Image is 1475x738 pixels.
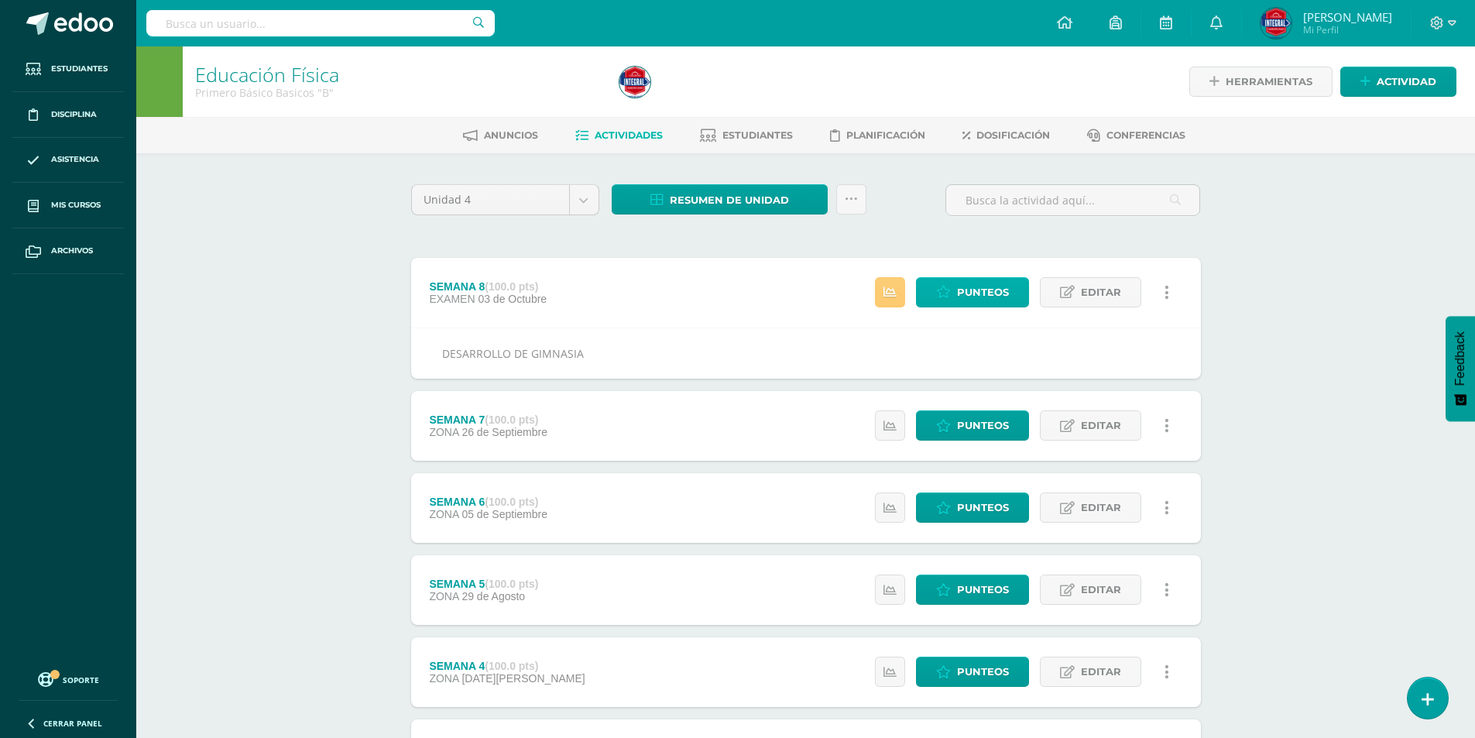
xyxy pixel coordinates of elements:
strong: (100.0 pts) [485,496,538,508]
div: DESARROLLO DE GIMNASIA [411,328,1201,379]
span: ZONA [429,590,458,602]
span: Editar [1081,657,1121,686]
img: 369d1c6fd3588ac3a1c2c1dab3ab1316.png [1261,8,1291,39]
span: Herramientas [1226,67,1312,96]
span: Conferencias [1106,129,1185,141]
span: 26 de Septiembre [461,426,547,438]
a: Conferencias [1087,123,1185,148]
span: Estudiantes [722,129,793,141]
span: Editar [1081,493,1121,522]
span: Asistencia [51,153,99,166]
div: Primero Básico Basicos 'B' [195,85,601,100]
span: Cerrar panel [43,718,102,729]
span: [DATE][PERSON_NAME] [461,672,585,685]
a: Asistencia [12,138,124,184]
a: Mis cursos [12,183,124,228]
span: Archivos [51,245,93,257]
span: Editar [1081,411,1121,440]
span: ZONA [429,672,458,685]
span: Mi Perfil [1303,23,1392,36]
span: Punteos [957,575,1009,604]
input: Busca la actividad aquí... [946,185,1199,215]
a: Punteos [916,657,1029,687]
a: Estudiantes [700,123,793,148]
h1: Educación Física [195,64,601,85]
span: Disciplina [51,108,97,121]
a: Estudiantes [12,46,124,92]
a: Punteos [916,493,1029,523]
div: SEMANA 7 [429,414,547,426]
input: Busca un usuario... [146,10,495,36]
a: Planificación [830,123,925,148]
span: Editar [1081,575,1121,604]
a: Soporte [19,668,118,689]
span: 03 de Octubre [478,293,547,305]
a: Resumen de unidad [612,184,828,215]
img: 369d1c6fd3588ac3a1c2c1dab3ab1316.png [619,67,650,98]
strong: (100.0 pts) [485,578,538,590]
span: Editar [1081,278,1121,307]
button: Feedback - Mostrar encuesta [1446,316,1475,421]
strong: (100.0 pts) [485,660,538,672]
span: Mis cursos [51,199,101,211]
a: Actividad [1340,67,1456,97]
div: SEMANA 5 [429,578,538,590]
a: Punteos [916,410,1029,441]
a: Actividades [575,123,663,148]
a: Dosificación [962,123,1050,148]
span: Unidad 4 [424,185,557,215]
span: [PERSON_NAME] [1303,9,1392,25]
div: SEMANA 8 [429,280,547,293]
span: ZONA [429,426,458,438]
span: Resumen de unidad [670,186,789,215]
a: Archivos [12,228,124,274]
span: Feedback [1453,331,1467,386]
span: 29 de Agosto [461,590,525,602]
a: Punteos [916,575,1029,605]
span: Actividad [1377,67,1436,96]
span: EXAMEN [429,293,475,305]
span: Estudiantes [51,63,108,75]
a: Anuncios [463,123,538,148]
a: Educación Física [195,61,339,88]
span: Punteos [957,657,1009,686]
span: Actividades [595,129,663,141]
strong: (100.0 pts) [485,280,538,293]
span: Punteos [957,411,1009,440]
span: Dosificación [976,129,1050,141]
strong: (100.0 pts) [485,414,538,426]
span: Punteos [957,278,1009,307]
span: Anuncios [484,129,538,141]
div: SEMANA 6 [429,496,547,508]
span: ZONA [429,508,458,520]
a: Unidad 4 [412,185,599,215]
span: 05 de Septiembre [461,508,547,520]
a: Herramientas [1189,67,1333,97]
a: Punteos [916,277,1029,307]
span: Soporte [63,674,99,685]
span: Punteos [957,493,1009,522]
a: Disciplina [12,92,124,138]
span: Planificación [846,129,925,141]
div: SEMANA 4 [429,660,585,672]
